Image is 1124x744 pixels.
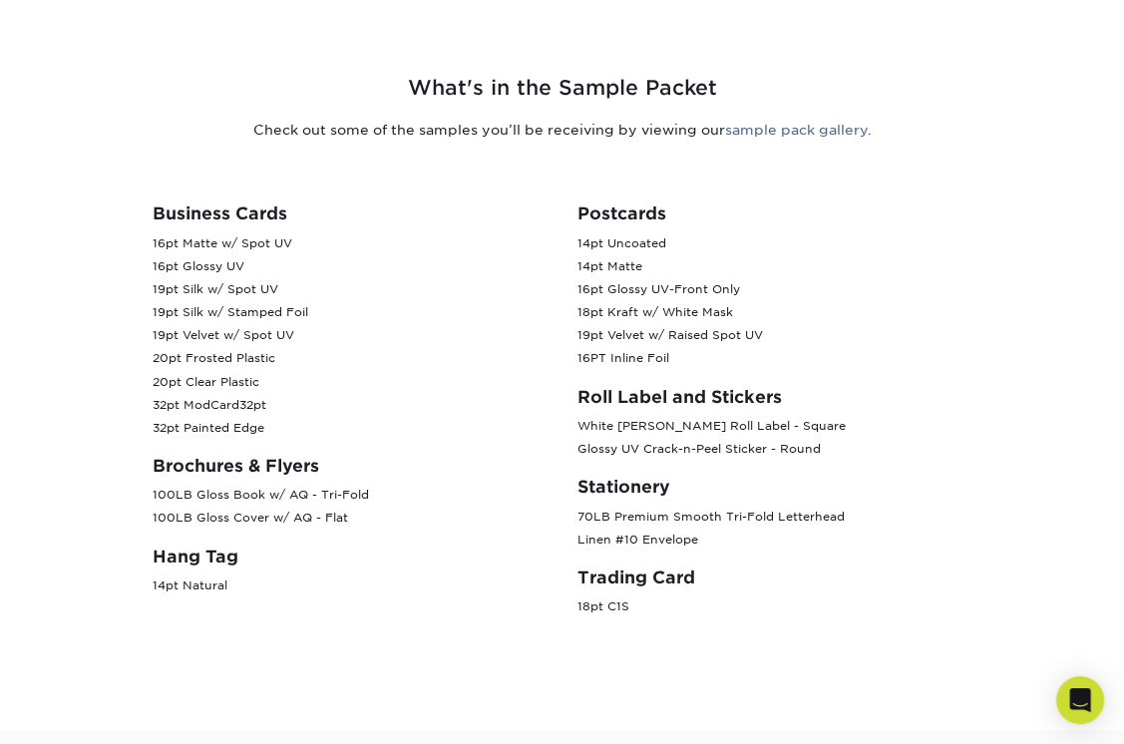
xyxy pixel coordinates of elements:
p: 16pt Matte w/ Spot UV 16pt Glossy UV 19pt Silk w/ Spot UV 19pt Silk w/ Stamped Foil 19pt Velvet w... [153,232,548,440]
p: White [PERSON_NAME] Roll Label - Square Glossy UV Crack-n-Peel Sticker - Round [577,415,972,461]
p: Check out some of the samples you’ll be receiving by viewing our . [15,120,1109,140]
h3: Hang Tag [153,547,548,566]
h3: Brochures & Flyers [153,456,548,476]
a: sample pack gallery [725,122,868,138]
h3: Trading Card [577,567,972,587]
p: 70LB Premium Smooth Tri-Fold Letterhead Linen #10 Envelope [577,506,972,552]
p: 18pt C1S [577,595,972,618]
p: 14pt Uncoated 14pt Matte 16pt Glossy UV-Front Only 18pt Kraft w/ White Mask 19pt Velvet w/ Raised... [577,232,972,371]
div: Open Intercom Messenger [1056,676,1104,724]
h2: What's in the Sample Packet [15,73,1109,104]
h3: Business Cards [153,203,548,223]
h3: Stationery [577,477,972,497]
p: 100LB Gloss Book w/ AQ - Tri-Fold 100LB Gloss Cover w/ AQ - Flat [153,484,548,530]
h3: Postcards [577,203,972,223]
h3: Roll Label and Stickers [577,387,972,407]
p: 14pt Natural [153,574,548,597]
